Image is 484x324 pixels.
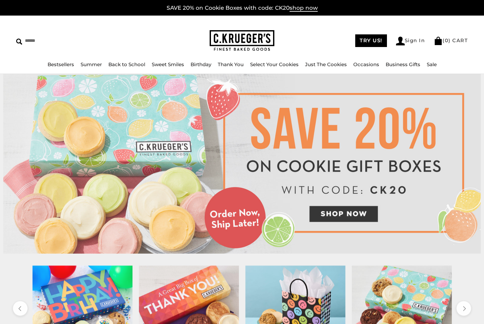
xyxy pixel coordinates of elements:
a: Summer [81,61,102,67]
img: C.KRUEGER'S [210,30,274,51]
img: C.Krueger's Special Offer [3,74,481,254]
img: Account [396,37,405,45]
input: Search [16,36,123,46]
span: shop now [290,5,318,12]
a: Birthday [191,61,211,67]
a: Sweet Smiles [152,61,184,67]
span: 0 [445,37,449,43]
button: next [456,301,471,316]
a: SAVE 20% on Cookie Boxes with code: CK20shop now [167,5,318,12]
a: Bestsellers [48,61,74,67]
a: (0) CART [434,37,468,43]
a: Occasions [353,61,379,67]
img: Search [16,39,22,45]
a: Sale [427,61,437,67]
img: Bag [434,37,443,45]
a: Thank You [218,61,244,67]
a: Just The Cookies [305,61,347,67]
a: Business Gifts [386,61,420,67]
a: TRY US! [355,34,387,47]
a: Back to School [108,61,145,67]
a: Select Your Cookies [250,61,299,67]
a: Sign In [396,37,425,45]
button: previous [13,301,27,316]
